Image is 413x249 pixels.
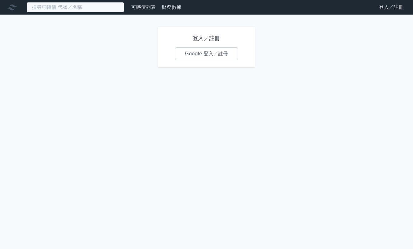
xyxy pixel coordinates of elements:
[175,47,238,60] a: Google 登入／註冊
[131,4,156,10] a: 可轉債列表
[374,2,408,12] a: 登入／註冊
[162,4,181,10] a: 財務數據
[175,34,238,43] h1: 登入／註冊
[27,2,124,12] input: 搜尋可轉債 代號／名稱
